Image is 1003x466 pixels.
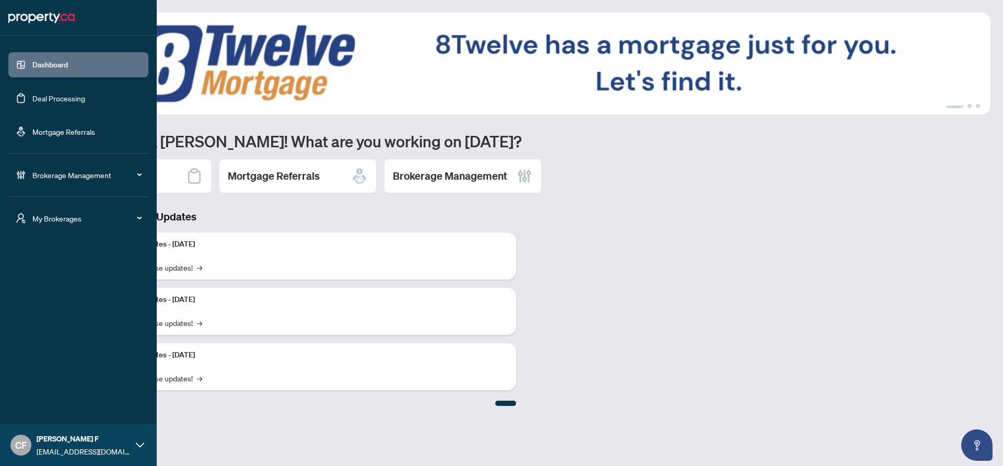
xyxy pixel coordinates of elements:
[197,317,202,329] span: →
[32,213,141,224] span: My Brokerages
[54,209,516,224] h3: Brokerage & Industry Updates
[54,131,990,151] h1: Welcome back [PERSON_NAME]! What are you working on [DATE]?
[947,104,963,108] button: 1
[8,9,75,26] img: logo
[197,262,202,273] span: →
[976,104,980,108] button: 3
[32,169,141,181] span: Brokerage Management
[54,13,990,114] img: Slide 0
[37,433,131,445] span: [PERSON_NAME] F
[967,104,972,108] button: 2
[16,213,26,224] span: user-switch
[197,372,202,384] span: →
[110,349,508,361] p: Platform Updates - [DATE]
[961,429,993,461] button: Open asap
[32,60,68,69] a: Dashboard
[32,94,85,103] a: Deal Processing
[37,446,131,457] span: [EMAIL_ADDRESS][DOMAIN_NAME]
[110,239,508,250] p: Platform Updates - [DATE]
[110,294,508,306] p: Platform Updates - [DATE]
[393,169,507,183] h2: Brokerage Management
[15,438,27,452] span: CF
[32,127,95,136] a: Mortgage Referrals
[228,169,320,183] h2: Mortgage Referrals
